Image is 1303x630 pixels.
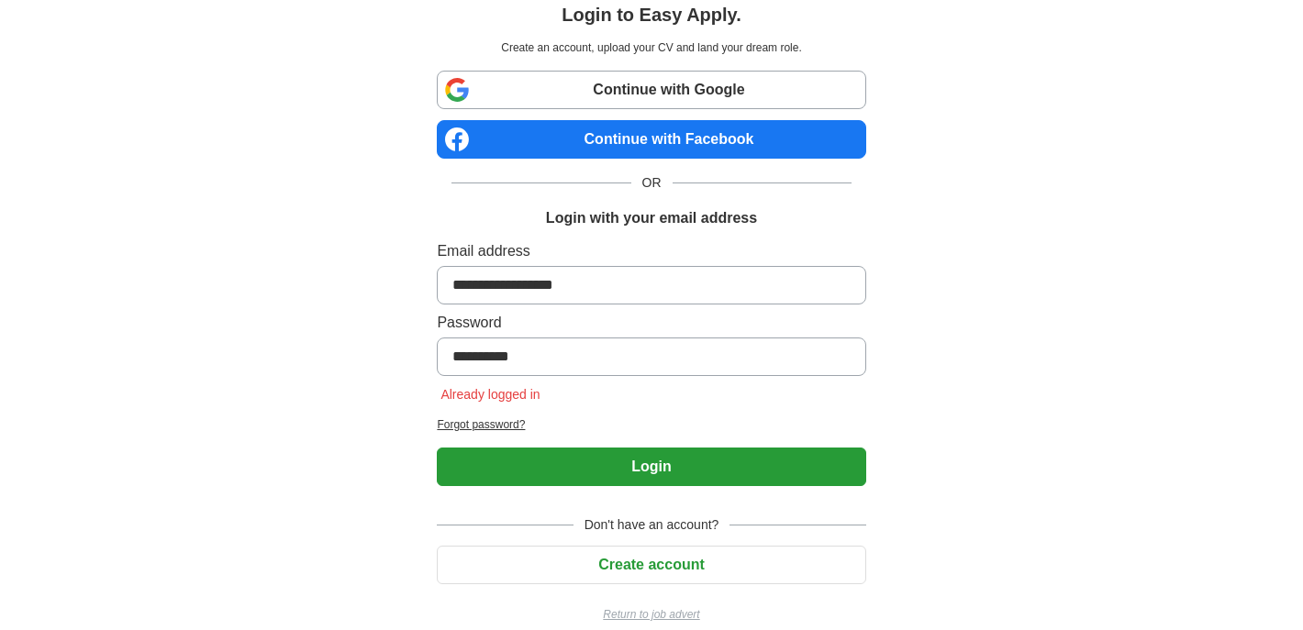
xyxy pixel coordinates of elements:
button: Login [437,448,865,486]
a: Continue with Google [437,71,865,109]
p: Create an account, upload your CV and land your dream role. [440,39,862,56]
a: Forgot password? [437,416,865,433]
label: Password [437,312,865,334]
h1: Login to Easy Apply. [562,1,741,28]
label: Email address [437,240,865,262]
span: Already logged in [437,387,543,402]
a: Return to job advert [437,606,865,623]
a: Continue with Facebook [437,120,865,159]
span: OR [631,173,673,193]
button: Create account [437,546,865,584]
a: Create account [437,557,865,572]
span: Don't have an account? [574,515,730,535]
h1: Login with your email address [546,207,757,229]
